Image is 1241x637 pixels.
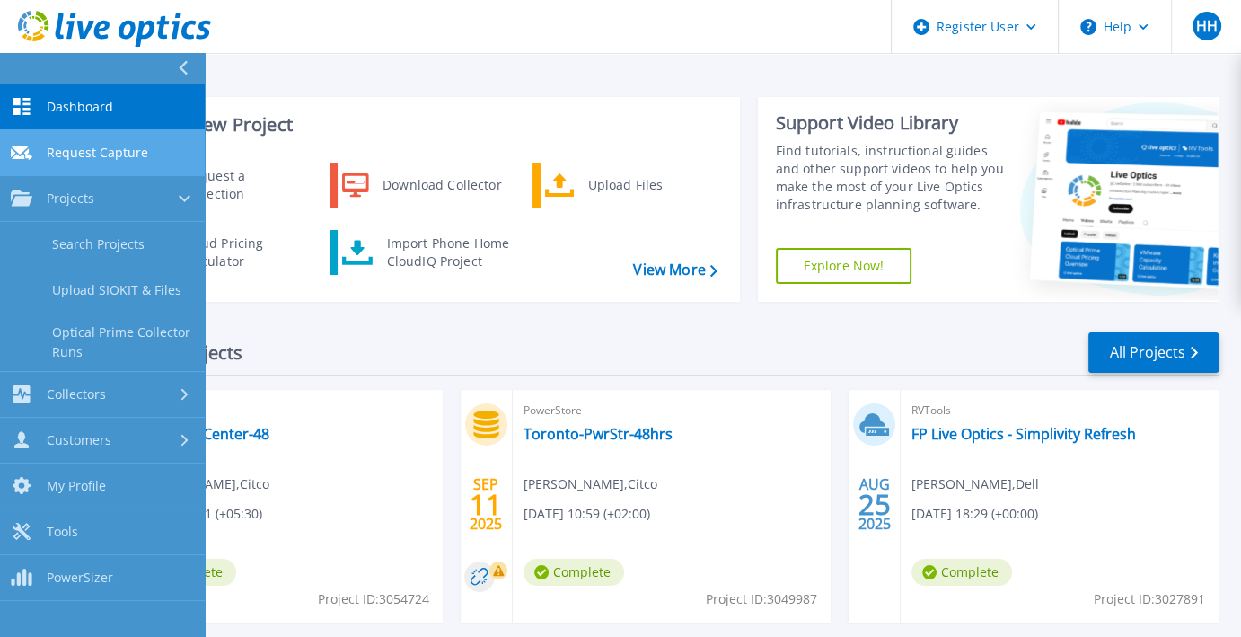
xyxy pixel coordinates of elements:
[776,248,912,284] a: Explore Now!
[127,163,311,208] a: Request a Collection
[911,474,1039,494] span: [PERSON_NAME] , Dell
[911,559,1012,586] span: Complete
[524,504,650,524] span: [DATE] 10:59 (+02:00)
[1195,19,1217,33] span: HH
[47,570,113,586] span: PowerSizer
[532,163,717,208] a: Upload Files
[911,401,1208,420] span: RVTools
[127,230,311,275] a: Cloud Pricing Calculator
[524,559,624,586] span: Complete
[47,99,113,115] span: Dashboard
[47,145,148,161] span: Request Capture
[706,589,817,609] span: Project ID: 3049987
[579,167,712,203] div: Upload Files
[911,425,1136,443] a: FP Live Optics - Simplivity Refresh
[524,474,657,494] span: [PERSON_NAME] , Citco
[47,524,78,540] span: Tools
[524,401,820,420] span: PowerStore
[524,425,673,443] a: Toronto-PwrStr-48hrs
[776,142,1006,214] div: Find tutorials, instructional guides and other support videos to help you make the most of your L...
[136,401,432,420] span: Optical Prime
[857,472,891,537] div: AUG 2025
[330,163,514,208] a: Download Collector
[47,190,94,207] span: Projects
[378,234,518,270] div: Import Phone Home CloudIQ Project
[470,497,502,512] span: 11
[469,472,503,537] div: SEP 2025
[374,167,509,203] div: Download Collector
[128,115,717,135] h3: Start a New Project
[633,261,717,279] a: View More
[47,432,111,448] span: Customers
[318,589,429,609] span: Project ID: 3054724
[776,111,1006,135] div: Support Video Library
[173,234,306,270] div: Cloud Pricing Calculator
[1088,332,1219,373] a: All Projects
[911,504,1038,524] span: [DATE] 18:29 (+00:00)
[47,478,106,494] span: My Profile
[858,497,890,512] span: 25
[175,167,306,203] div: Request a Collection
[47,386,106,403] span: Collectors
[1094,589,1205,609] span: Project ID: 3027891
